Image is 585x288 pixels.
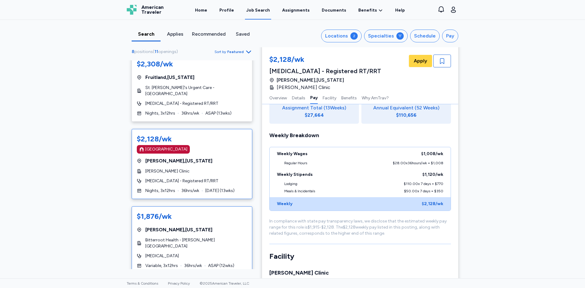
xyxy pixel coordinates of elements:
[168,281,190,286] a: Privacy Policy
[269,268,451,277] div: [PERSON_NAME] Clinic
[269,67,381,75] div: [MEDICAL_DATA] - Registered RT/RRT
[192,30,226,38] div: Recommended
[145,146,187,152] div: [GEOGRAPHIC_DATA]
[414,32,436,40] div: Schedule
[325,32,348,40] div: Locations
[246,7,270,13] div: Job Search
[227,49,244,54] span: Featured
[269,131,451,140] div: Weekly Breakdown
[269,251,451,261] div: Facility
[245,1,271,20] a: Job Search
[277,84,330,91] span: [PERSON_NAME] Clinic
[310,91,318,104] button: Pay
[277,151,307,157] div: Weekly Wages
[163,30,187,38] div: Applies
[200,281,249,286] span: © 2025 American Traveler, LLC
[323,91,336,104] button: Facility
[409,55,432,67] button: Apply
[368,32,394,40] div: Specialties
[127,5,136,15] img: Logo
[269,55,381,66] div: $2,128/wk
[145,110,175,116] span: Nights, 3x12hrs
[134,30,158,38] div: Search
[154,49,158,54] span: 11
[393,161,443,165] div: $28.00 x 36 hours/wk = $1,008
[324,104,346,112] span: ( 13 Weeks)
[410,30,440,42] button: Schedule
[422,172,443,178] div: $1,120 /wk
[341,91,357,104] button: Benefits
[132,49,180,55] div: ( )
[214,49,226,54] span: Sort by
[145,157,212,165] span: [PERSON_NAME] , [US_STATE]
[277,76,344,84] span: [PERSON_NAME] , [US_STATE]
[284,161,307,165] div: Regular Hours
[373,104,413,112] span: Annual Equivalent
[442,30,458,42] button: Pay
[145,101,218,107] span: [MEDICAL_DATA] - Registered RT/RRT
[358,7,383,13] a: Benefits
[145,178,218,184] span: [MEDICAL_DATA] - Registered RT/RRT
[184,263,202,269] span: 36 hrs/wk
[422,201,443,207] div: $2,128 /wk
[404,189,443,194] div: $50.00 x 7 days = $350
[137,59,173,69] div: $2,308/wk
[305,112,324,119] div: $27,664
[231,30,255,38] div: Saved
[145,85,247,97] span: St. [PERSON_NAME]'s Urgent Care - [GEOGRAPHIC_DATA]
[137,212,172,221] div: $1,876/wk
[421,151,443,157] div: $1,008 /wk
[145,74,194,81] span: Fruitland , [US_STATE]
[214,48,252,55] button: Sort byFeatured
[208,263,234,269] span: ASAP ( 12 wks)
[158,49,176,54] span: openings
[145,168,190,174] span: [PERSON_NAME] Clinic
[145,253,179,259] span: [MEDICAL_DATA]
[132,49,134,54] span: 8
[181,188,199,194] span: 36 hrs/wk
[358,7,377,13] span: Benefits
[277,172,313,178] div: Weekly Stipends
[284,189,315,194] div: Meals & Incidentals
[205,110,232,116] span: ASAP ( 13 wks)
[404,181,443,186] div: $110.00 x 7 days = $770
[145,263,178,269] span: Variable, 3x12hrs
[205,188,235,194] span: [DATE] ( 13 wks)
[141,5,164,15] span: American Traveler
[446,32,454,40] div: Pay
[145,226,212,233] span: [PERSON_NAME] , [US_STATE]
[137,134,172,144] div: $2,128/wk
[134,49,153,54] span: positions
[284,181,297,186] div: Lodging
[350,32,358,40] div: 2
[127,281,158,286] a: Terms & Conditions
[269,218,451,236] div: In compliance with state pay transparency laws, we disclose that the estimated weekly pay range f...
[396,112,417,119] div: $110,656
[362,91,389,104] button: Why AmTrav?
[292,91,305,104] button: Details
[282,104,322,112] span: Assignment Total
[414,57,427,65] span: Apply
[364,30,408,42] button: Specialties
[277,201,292,207] div: Weekly
[269,91,287,104] button: Overview
[145,188,175,194] span: Nights, 3x12hrs
[321,30,362,42] button: Locations2
[181,110,199,116] span: 36 hrs/wk
[415,104,439,112] span: (52 Weeks)
[145,237,247,249] span: Bitterroot Health - [PERSON_NAME][GEOGRAPHIC_DATA]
